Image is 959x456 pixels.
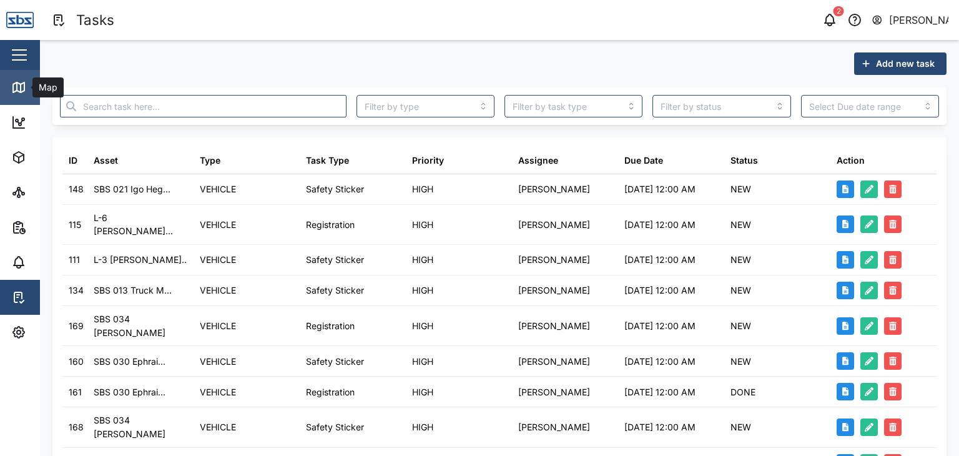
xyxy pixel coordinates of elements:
[306,154,349,167] div: Task Type
[94,182,170,196] div: SBS 021 Igo Heg...
[834,6,844,16] div: 2
[730,420,751,434] div: NEW
[412,253,433,267] div: HIGH
[69,253,80,267] div: 111
[730,355,751,369] div: NEW
[624,385,696,399] div: [DATE] 12:00 AM
[624,355,696,369] div: [DATE] 12:00 AM
[69,218,81,232] div: 115
[412,385,433,399] div: HIGH
[652,95,790,117] input: Filter by status
[69,182,84,196] div: 148
[200,355,236,369] div: VEHICLE
[412,218,433,232] div: HIGH
[854,52,947,75] button: Add new task
[94,253,187,267] div: L-3 [PERSON_NAME]..
[69,284,84,297] div: 134
[624,420,696,434] div: [DATE] 12:00 AM
[730,253,751,267] div: NEW
[518,154,558,167] div: Assignee
[94,414,187,440] div: SBS 034 [PERSON_NAME]
[69,154,77,167] div: ID
[94,355,165,369] div: SBS 030 Ephrai...
[76,9,114,31] div: Tasks
[518,253,590,267] div: [PERSON_NAME]
[412,355,433,369] div: HIGH
[518,319,590,333] div: [PERSON_NAME]
[730,154,758,167] div: Status
[306,253,364,267] div: Safety Sticker
[60,95,347,117] input: Search task here...
[200,420,236,434] div: VEHICLE
[412,284,433,297] div: HIGH
[730,284,751,297] div: NEW
[69,355,84,369] div: 160
[32,151,71,164] div: Assets
[306,420,364,434] div: Safety Sticker
[518,385,590,399] div: [PERSON_NAME]
[32,221,75,234] div: Reports
[412,319,433,333] div: HIGH
[518,420,590,434] div: [PERSON_NAME]
[200,182,236,196] div: VEHICLE
[624,154,663,167] div: Due Date
[32,290,67,304] div: Tasks
[624,253,696,267] div: [DATE] 12:00 AM
[306,355,364,369] div: Safety Sticker
[624,218,696,232] div: [DATE] 12:00 AM
[94,284,172,297] div: SBS 013 Truck M...
[730,218,751,232] div: NEW
[306,385,355,399] div: Registration
[200,253,236,267] div: VEHICLE
[624,284,696,297] div: [DATE] 12:00 AM
[94,385,165,399] div: SBS 030 Ephrai...
[876,53,935,74] span: Add new task
[357,95,494,117] input: Filter by type
[306,182,364,196] div: Safety Sticker
[412,154,444,167] div: Priority
[518,284,590,297] div: [PERSON_NAME]
[306,284,364,297] div: Safety Sticker
[730,385,755,399] div: DONE
[518,218,590,232] div: [PERSON_NAME]
[200,218,236,232] div: VEHICLE
[32,116,89,129] div: Dashboard
[6,6,34,34] img: Main Logo
[94,312,187,339] div: SBS 034 [PERSON_NAME]
[69,319,84,333] div: 169
[518,182,590,196] div: [PERSON_NAME]
[504,95,642,117] input: Filter by task type
[32,325,77,339] div: Settings
[306,218,355,232] div: Registration
[94,211,187,238] div: L-6 [PERSON_NAME]...
[32,186,62,199] div: Sites
[69,385,82,399] div: 161
[624,182,696,196] div: [DATE] 12:00 AM
[200,385,236,399] div: VEHICLE
[306,319,355,333] div: Registration
[412,420,433,434] div: HIGH
[889,12,949,28] div: [PERSON_NAME]
[730,182,751,196] div: NEW
[200,319,236,333] div: VEHICLE
[624,319,696,333] div: [DATE] 12:00 AM
[69,420,84,434] div: 168
[837,154,865,167] div: Action
[871,11,949,29] button: [PERSON_NAME]
[94,154,118,167] div: Asset
[200,154,220,167] div: Type
[412,182,433,196] div: HIGH
[32,81,61,94] div: Map
[518,355,590,369] div: [PERSON_NAME]
[730,319,751,333] div: NEW
[200,284,236,297] div: VEHICLE
[801,95,939,117] input: Select Due date range
[32,255,71,269] div: Alarms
